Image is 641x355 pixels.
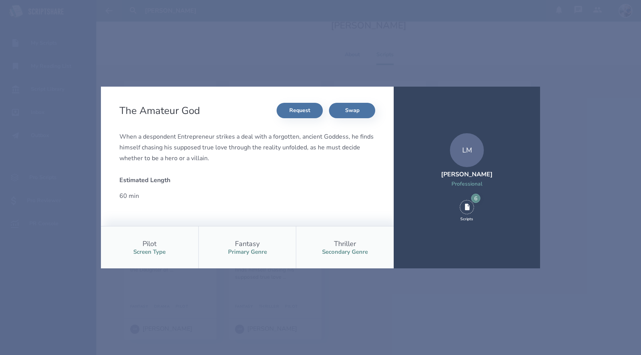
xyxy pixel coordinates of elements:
div: When a despondent Entrepreneur strikes a deal with a forgotten, ancient Goddess, he finds himself... [119,131,375,164]
div: Scripts [460,216,473,222]
h2: The Amateur God [119,104,203,117]
button: Swap [329,103,375,118]
div: Fantasy [235,239,260,248]
div: [PERSON_NAME] [441,170,493,179]
div: Thriller [334,239,356,248]
div: Professional [441,180,493,188]
div: 6 [471,194,480,203]
div: Screen Type [133,248,166,256]
div: Primary Genre [228,248,267,256]
div: Estimated Length [119,176,241,184]
button: Request [277,103,323,118]
div: Secondary Genre [322,248,368,256]
div: Pilot [143,239,156,248]
div: 6 Scripts [460,200,474,221]
div: LM [450,133,484,167]
a: LM[PERSON_NAME]Professional [441,133,493,197]
div: 60 min [119,191,241,201]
